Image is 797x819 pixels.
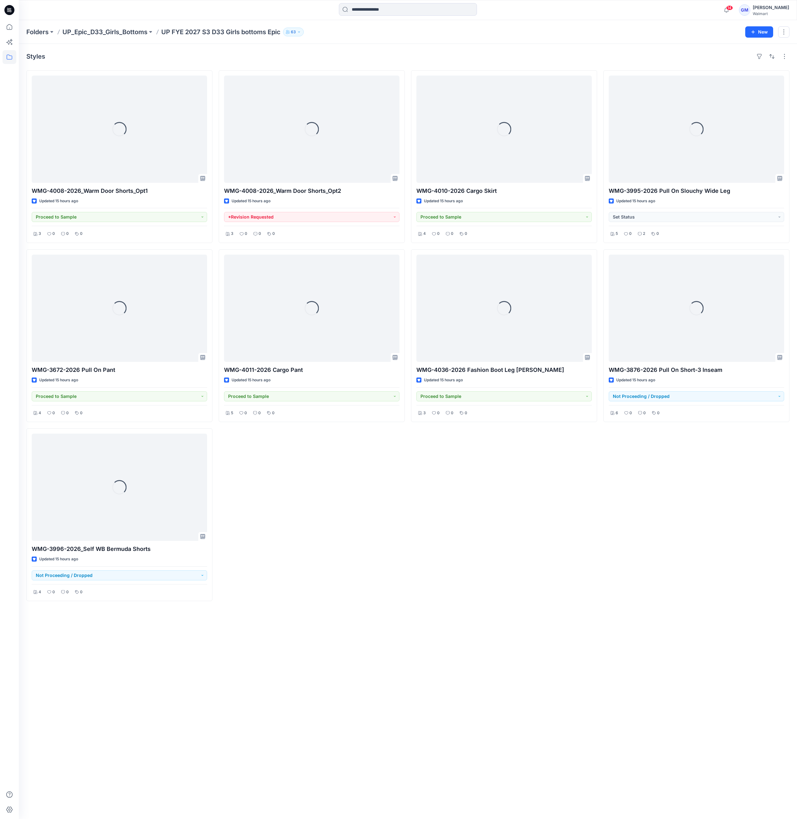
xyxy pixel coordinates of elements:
h4: Styles [26,53,45,60]
p: 0 [66,410,69,416]
p: 4 [39,589,41,595]
p: 0 [52,410,55,416]
p: Updated 15 hours ago [232,198,270,204]
p: WMG-4008-2026_Warm Door Shorts_Opt1 [32,187,207,195]
p: 0 [272,410,275,416]
p: Updated 15 hours ago [616,377,655,383]
p: WMG-3876-2026 Pull On Short-3 Inseam [609,366,784,374]
span: 14 [726,5,733,10]
p: 0 [643,410,646,416]
p: 4 [39,410,41,416]
p: Updated 15 hours ago [424,377,463,383]
a: Folders [26,28,49,36]
p: 63 [291,29,296,35]
p: 0 [80,230,83,237]
p: 2 [643,230,645,237]
p: Updated 15 hours ago [232,377,270,383]
button: New [745,26,773,38]
div: GM [739,4,750,16]
p: 0 [272,230,275,237]
p: 3 [423,410,426,416]
p: 5 [616,230,618,237]
p: Updated 15 hours ago [39,377,78,383]
p: WMG-3995-2026 Pull On Slouchy Wide Leg [609,187,784,195]
p: WMG-3672-2026 Pull On Pant [32,366,207,374]
p: 0 [437,410,440,416]
p: 0 [258,410,261,416]
p: 0 [52,589,55,595]
button: 63 [283,28,304,36]
p: 3 [231,230,233,237]
p: WMG-4010-2026 Cargo Skirt [416,187,592,195]
p: 0 [80,410,83,416]
p: 0 [259,230,261,237]
p: 0 [437,230,440,237]
p: 0 [465,230,467,237]
div: [PERSON_NAME] [753,4,789,11]
p: 6 [616,410,618,416]
p: 0 [629,410,632,416]
p: WMG-4036-2026 Fashion Boot Leg [PERSON_NAME] [416,366,592,374]
p: 0 [657,410,660,416]
p: WMG-4008-2026_Warm Door Shorts_Opt2 [224,187,399,195]
p: 0 [451,410,453,416]
p: WMG-4011-2026 Cargo Pant [224,366,399,374]
p: 0 [629,230,632,237]
p: 3 [39,230,41,237]
p: 0 [451,230,453,237]
p: 0 [465,410,467,416]
p: Updated 15 hours ago [424,198,463,204]
p: 0 [52,230,55,237]
p: 5 [231,410,233,416]
p: 0 [66,230,69,237]
p: Updated 15 hours ago [39,198,78,204]
p: Updated 15 hours ago [616,198,655,204]
p: 4 [423,230,426,237]
p: 0 [80,589,83,595]
p: 0 [244,410,247,416]
p: 0 [656,230,659,237]
p: 0 [66,589,69,595]
p: WMG-3996-2026_Self WB Bermuda Shorts [32,545,207,553]
p: 0 [245,230,247,237]
div: Walmart [753,11,789,16]
a: UP_Epic_D33_Girls_Bottoms [62,28,147,36]
p: Updated 15 hours ago [39,556,78,563]
p: UP FYE 2027 S3 D33 Girls bottoms Epic [161,28,281,36]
